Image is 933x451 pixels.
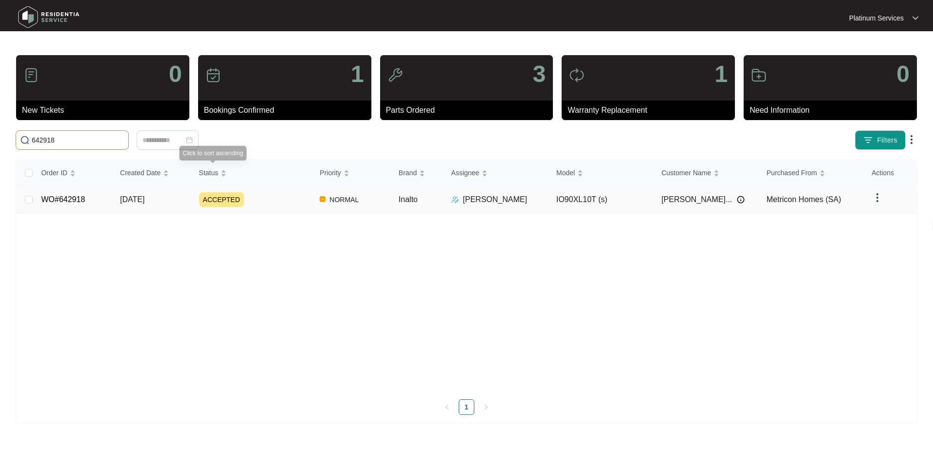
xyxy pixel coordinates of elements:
span: Filters [877,135,897,145]
input: Search by Order Id, Assignee Name, Customer Name, Brand and Model [32,135,124,145]
p: 0 [169,62,182,86]
img: Assigner Icon [451,196,459,204]
span: right [483,404,489,410]
img: Info icon [737,196,745,204]
span: [PERSON_NAME]... [661,194,732,205]
button: filter iconFilters [855,130,906,150]
th: Created Date [112,160,191,186]
img: dropdown arrow [872,192,883,204]
li: 1 [459,399,474,415]
span: Customer Name [661,167,711,178]
span: NORMAL [325,194,363,205]
span: Assignee [451,167,480,178]
img: dropdown arrow [913,16,918,20]
img: icon [23,67,39,83]
img: dropdown arrow [906,134,917,145]
span: [DATE] [120,195,144,204]
th: Priority [312,160,391,186]
th: Assignee [444,160,548,186]
p: Bookings Confirmed [204,104,371,116]
li: Previous Page [439,399,455,415]
img: icon [569,67,585,83]
th: Order ID [33,160,112,186]
span: Created Date [120,167,161,178]
span: Metricon Homes (SA) [767,195,841,204]
p: Parts Ordered [386,104,553,116]
p: New Tickets [22,104,189,116]
p: Warranty Replacement [568,104,735,116]
img: filter icon [863,135,873,145]
img: search-icon [20,135,30,145]
span: Status [199,167,219,178]
span: Inalto [399,195,418,204]
a: 1 [459,400,474,414]
img: icon [387,67,403,83]
button: right [478,399,494,415]
a: WO#642918 [41,195,85,204]
p: 0 [896,62,910,86]
p: [PERSON_NAME] [463,194,527,205]
p: Platinum Services [849,13,904,23]
img: residentia service logo [15,2,83,32]
th: Actions [864,160,916,186]
p: 1 [714,62,728,86]
span: Model [556,167,575,178]
th: Customer Name [653,160,758,186]
span: Brand [399,167,417,178]
th: Purchased From [759,160,864,186]
button: left [439,399,455,415]
td: IO90XL10T (s) [548,186,653,213]
span: ACCEPTED [199,192,244,207]
li: Next Page [478,399,494,415]
span: Order ID [41,167,67,178]
span: left [444,404,450,410]
p: 1 [351,62,364,86]
th: Brand [391,160,444,186]
img: icon [751,67,767,83]
p: Need Information [750,104,917,116]
span: Purchased From [767,167,817,178]
img: icon [205,67,221,83]
p: 3 [533,62,546,86]
th: Status [191,160,312,186]
img: Vercel Logo [320,196,325,202]
th: Model [548,160,653,186]
span: Priority [320,167,341,178]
